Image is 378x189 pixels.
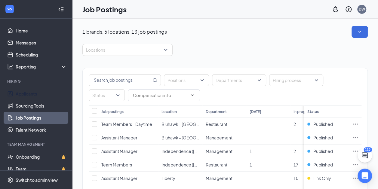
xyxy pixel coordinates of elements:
span: Team Members [101,162,132,167]
span: Team Members - Daytime [101,121,152,127]
td: Independence (MO) [158,158,202,172]
span: 2 [293,148,296,154]
svg: ChatActive [361,152,368,159]
svg: Notifications [332,6,339,13]
td: Restaurant [202,117,246,131]
div: Team Management [7,142,66,147]
a: OnboardingCrown [16,151,67,163]
svg: ChevronDown [190,93,195,98]
svg: Collapse [58,6,64,12]
span: 2 [293,121,296,127]
div: Open Intercom Messenger [358,169,372,183]
div: Reporting [16,64,67,70]
span: Assistant Manager [101,135,137,140]
a: Job Postings [16,112,67,124]
svg: Settings [7,177,13,183]
svg: MagnifyingGlass [152,78,157,83]
button: ChatActive [358,148,372,163]
input: Search job postings [89,75,151,86]
span: Liberty [161,175,175,181]
span: 1 [250,148,252,154]
td: Restaurant [202,158,246,172]
button: SmallChevronDown [352,26,368,38]
span: Published [313,135,333,141]
td: Management [202,131,246,145]
a: Messages [16,37,67,49]
div: DW [359,7,365,12]
td: Management [202,145,246,158]
th: [DATE] [247,105,290,117]
svg: Ellipses [352,175,358,181]
a: Applicants [16,88,67,100]
span: Published [313,121,333,127]
svg: WorkstreamLogo [7,6,13,12]
span: Independence ([GEOGRAPHIC_DATA]) [161,162,238,167]
svg: QuestionInfo [345,6,352,13]
th: In progress [290,105,334,117]
input: Compensation info [133,92,188,99]
span: Management [205,175,232,181]
h1: Job Postings [82,4,127,14]
span: 1 [250,162,252,167]
span: Restaurant [205,121,227,127]
span: Bluhawk - [GEOGRAPHIC_DATA] ([GEOGRAPHIC_DATA]) [161,121,272,127]
svg: Ellipses [352,148,358,154]
span: Restaurant [205,162,227,167]
span: Published [313,148,333,154]
span: Link Only [313,175,331,181]
th: Status [304,105,349,117]
div: 119 [364,147,372,152]
span: 17 [293,162,298,167]
svg: Ellipses [352,162,358,168]
td: Independence (MO) [158,145,202,158]
svg: Ellipses [352,121,358,127]
p: 1 brands, 6 locations, 13 job postings [82,29,167,35]
svg: SmallChevronDown [357,29,363,35]
td: Management [202,172,246,185]
span: Management [205,148,232,154]
span: 10 [293,175,298,181]
span: Bluhawk - [GEOGRAPHIC_DATA] ([GEOGRAPHIC_DATA]) [161,135,272,140]
div: Department [205,109,226,114]
a: Talent Network [16,124,67,136]
a: TeamCrown [16,163,67,175]
div: Location [161,109,177,114]
td: Liberty [158,172,202,185]
a: Sourcing Tools [16,100,67,112]
td: Bluhawk - Overland Park (KS) [158,131,202,145]
svg: Ellipses [352,135,358,141]
svg: Analysis [7,64,13,70]
div: Job postings [101,109,124,114]
span: Assistant Manager [101,148,137,154]
span: Management [205,135,232,140]
span: Independence ([GEOGRAPHIC_DATA]) [161,148,238,154]
span: Published [313,162,333,168]
a: Scheduling [16,49,67,61]
td: Bluhawk - Overland Park (KS) [158,117,202,131]
span: Assistant Manager [101,175,137,181]
div: Switch to admin view [16,177,58,183]
a: Home [16,25,67,37]
div: Hiring [7,79,66,84]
